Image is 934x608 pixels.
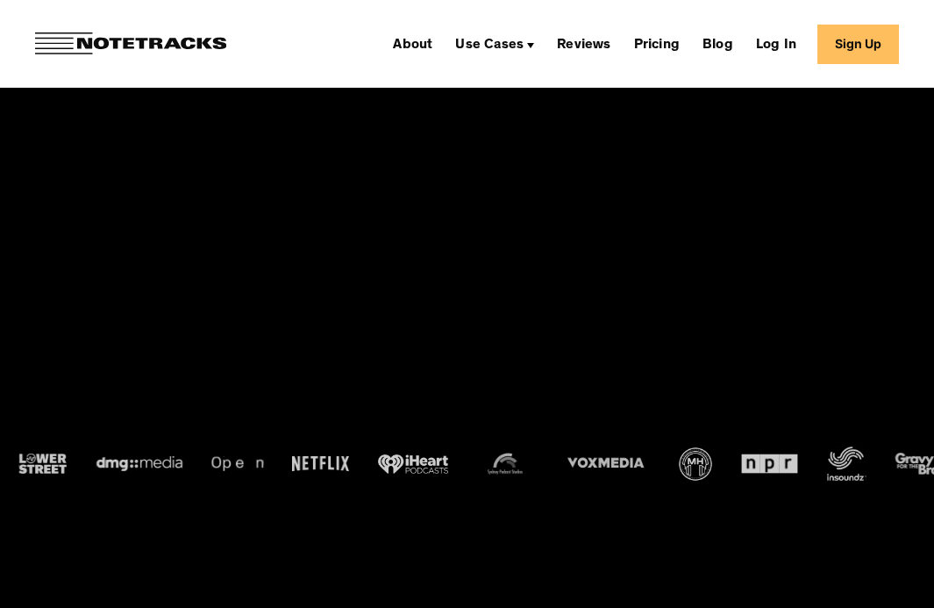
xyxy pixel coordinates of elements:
[749,30,803,58] a: Log In
[695,30,740,58] a: Blog
[386,30,439,58] a: About
[627,30,687,58] a: Pricing
[550,30,617,58] a: Reviews
[455,39,524,53] div: Use Cases
[817,25,899,64] a: Sign Up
